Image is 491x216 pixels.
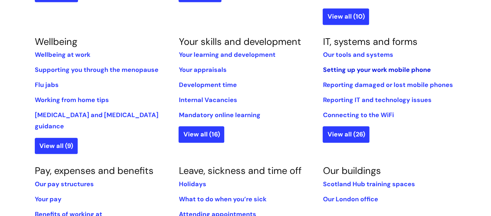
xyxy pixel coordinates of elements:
a: View all (26) [323,126,369,142]
a: Development time [179,81,237,89]
a: Working from home tips [35,96,109,104]
a: View all (9) [35,138,78,154]
a: Holidays [179,180,206,188]
a: Connecting to the WiFi [323,111,394,119]
a: Internal Vacancies [179,96,237,104]
a: Reporting IT and technology issues [323,96,431,104]
a: Flu jabs [35,81,59,89]
a: Wellbeing at work [35,50,90,59]
a: Our buildings [323,164,381,177]
a: Pay, expenses and benefits [35,164,154,177]
a: Setting up your work mobile phone [323,66,431,74]
a: View all (10) [323,8,369,25]
a: Wellbeing [35,35,77,48]
a: Our pay structures [35,180,94,188]
a: Scotland Hub training spaces [323,180,415,188]
a: Our tools and systems [323,50,393,59]
a: Leave, sickness and time off [179,164,301,177]
a: Our London office [323,195,378,203]
a: Reporting damaged or lost mobile phones [323,81,453,89]
a: Your learning and development [179,50,275,59]
a: What to do when you’re sick [179,195,266,203]
a: Mandatory online learning [179,111,260,119]
a: IT, systems and forms [323,35,417,48]
a: View all (16) [179,126,224,142]
a: Your appraisals [179,66,226,74]
a: Your skills and development [179,35,301,48]
a: Your pay [35,195,62,203]
a: [MEDICAL_DATA] and [MEDICAL_DATA] guidance [35,111,159,130]
a: Supporting you through the menopause [35,66,159,74]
